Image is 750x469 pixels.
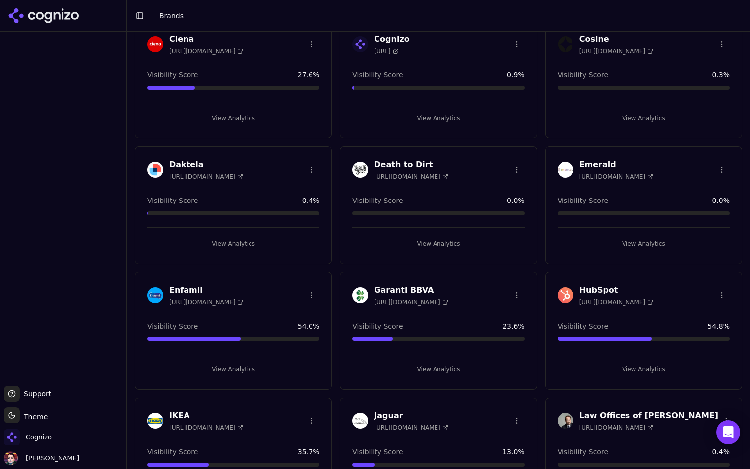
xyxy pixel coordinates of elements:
span: [URL][DOMAIN_NAME] [579,424,653,432]
button: View Analytics [558,110,730,126]
img: IKEA [147,413,163,429]
img: HubSpot [558,287,573,303]
h3: Garanti BBVA [374,284,448,296]
span: Visibility Score [558,321,608,331]
h3: Cosine [579,33,653,45]
img: Jaguar [352,413,368,429]
img: Daktela [147,162,163,178]
span: 0.9 % [507,70,525,80]
span: Visibility Score [147,447,198,457]
button: View Analytics [352,110,524,126]
span: Visibility Score [352,321,403,331]
span: Brands [159,12,184,20]
h3: HubSpot [579,284,653,296]
span: Visibility Score [558,447,608,457]
span: Visibility Score [558,196,608,205]
span: 54.0 % [298,321,319,331]
span: [URL][DOMAIN_NAME] [374,298,448,306]
button: View Analytics [352,236,524,252]
img: Cognizo [352,36,368,52]
span: 13.0 % [502,447,524,457]
button: View Analytics [147,236,319,252]
span: [URL][DOMAIN_NAME] [579,173,653,181]
span: [URL][DOMAIN_NAME] [579,298,653,306]
span: Visibility Score [147,196,198,205]
span: Support [20,389,51,399]
img: Deniz Ozcan [4,451,18,465]
button: View Analytics [147,361,319,377]
span: 0.4 % [302,196,320,205]
span: [URL] [374,47,398,55]
span: Theme [20,413,48,421]
h3: Jaguar [374,410,448,422]
h3: IKEA [169,410,243,422]
img: Law Offices of Norman J. Homen [558,413,573,429]
button: View Analytics [558,236,730,252]
span: Visibility Score [147,321,198,331]
h3: Cognizo [374,33,409,45]
span: 54.8 % [708,321,730,331]
img: Garanti BBVA [352,287,368,303]
span: [PERSON_NAME] [22,454,79,463]
span: 27.6 % [298,70,319,80]
span: Visibility Score [558,70,608,80]
div: Open Intercom Messenger [716,420,740,444]
span: Visibility Score [147,70,198,80]
span: 0.3 % [712,70,730,80]
button: View Analytics [352,361,524,377]
span: [URL][DOMAIN_NAME] [374,173,448,181]
h3: Daktela [169,159,243,171]
span: Cognizo [26,433,52,442]
img: Emerald [558,162,573,178]
span: [URL][DOMAIN_NAME] [169,47,243,55]
button: View Analytics [558,361,730,377]
span: Visibility Score [352,196,403,205]
span: [URL][DOMAIN_NAME] [579,47,653,55]
span: [URL][DOMAIN_NAME] [169,173,243,181]
span: [URL][DOMAIN_NAME] [169,424,243,432]
span: 0.0 % [712,196,730,205]
button: Open user button [4,451,79,465]
button: View Analytics [147,110,319,126]
h3: Enfamil [169,284,243,296]
img: Cognizo [4,429,20,445]
span: 35.7 % [298,447,319,457]
span: Visibility Score [352,447,403,457]
img: Cosine [558,36,573,52]
h3: Ciena [169,33,243,45]
span: 0.4 % [712,447,730,457]
img: Enfamil [147,287,163,303]
h3: Death to Dirt [374,159,448,171]
img: Death to Dirt [352,162,368,178]
span: [URL][DOMAIN_NAME] [374,424,448,432]
h3: Law Offices of [PERSON_NAME] [579,410,718,422]
span: [URL][DOMAIN_NAME] [169,298,243,306]
button: Open organization switcher [4,429,52,445]
nav: breadcrumb [159,11,184,21]
span: Visibility Score [352,70,403,80]
span: 0.0 % [507,196,525,205]
span: 23.6 % [502,321,524,331]
img: Ciena [147,36,163,52]
h3: Emerald [579,159,653,171]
